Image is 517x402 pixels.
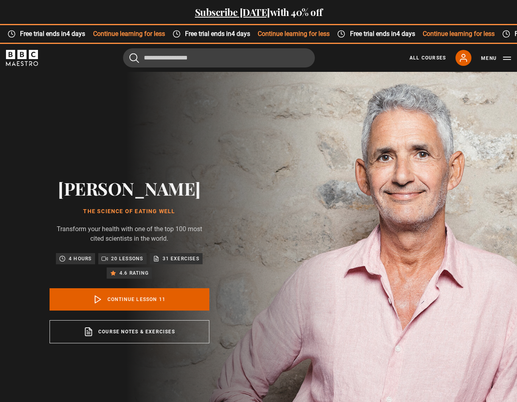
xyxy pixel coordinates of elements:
svg: BBC Maestro [6,50,38,66]
p: 4 hours [69,255,91,263]
a: Continue lesson 11 [50,288,209,311]
time: 4 days [231,30,250,38]
p: 20 lessons [111,255,143,263]
input: Search [123,48,315,67]
div: Continue learning for less [329,29,494,39]
time: 4 days [66,30,85,38]
h1: The Science of Eating Well [50,208,209,215]
div: Continue learning for less [165,29,330,39]
p: Transform your health with one of the top 100 most cited scientists in the world. [50,224,209,244]
h2: [PERSON_NAME] [50,178,209,198]
a: Course notes & exercises [50,320,209,343]
span: Free trial ends in [15,29,92,39]
a: All Courses [410,54,446,61]
button: Submit the search query [129,53,139,63]
a: Subscribe [DATE] [195,6,270,18]
p: 4.6 rating [119,269,149,277]
span: Free trial ends in [180,29,257,39]
time: 4 days [396,30,415,38]
button: Toggle navigation [481,54,511,62]
span: Free trial ends in [345,29,422,39]
p: 31 exercises [163,255,199,263]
